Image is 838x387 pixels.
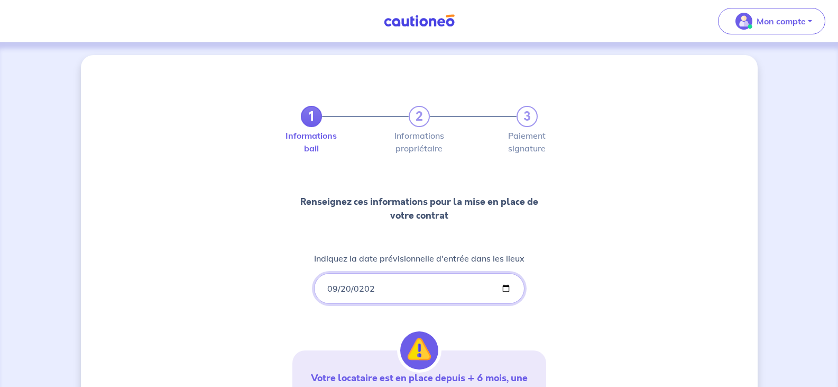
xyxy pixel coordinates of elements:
p: Renseignez ces informations pour la mise en place de votre contrat [292,195,546,222]
img: illu_account_valid_menu.svg [735,13,752,30]
p: Mon compte [757,15,806,28]
p: Indiquez la date prévisionnelle d'entrée dans les lieux [314,252,524,265]
button: illu_account_valid_menu.svgMon compte [718,8,825,34]
input: lease-signed-date-placeholder [314,273,524,304]
label: Informations bail [301,131,322,152]
label: Informations propriétaire [409,131,430,152]
img: illu_alert.svg [400,331,438,370]
a: 1 [301,106,322,127]
img: Cautioneo [380,14,459,28]
label: Paiement signature [517,131,538,152]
